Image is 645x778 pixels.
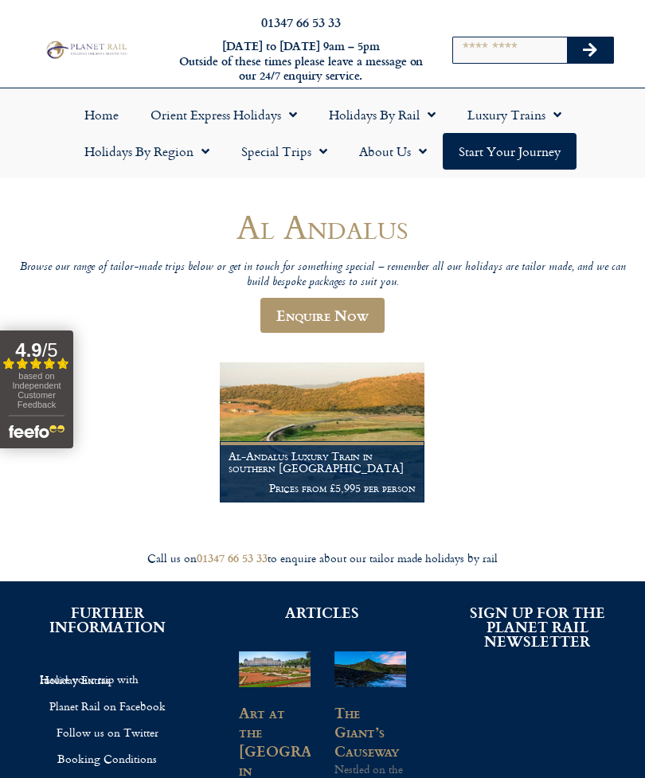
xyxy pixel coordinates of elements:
img: Planet Rail Train Holidays Logo [43,39,129,61]
a: The Giant’s Causeway [334,702,399,761]
nav: Menu [8,96,637,170]
a: 01347 66 53 33 [197,549,268,566]
h2: FURTHER INFORMATION [24,605,191,634]
a: Follow us on Twitter [24,719,191,745]
a: Home [68,96,135,133]
a: Start your Journey [443,133,577,170]
a: Al-Andalus Luxury Train in southern [GEOGRAPHIC_DATA] Prices from £5,995 per person [220,362,425,503]
a: 01347 66 53 33 [261,13,341,31]
a: Special Trips [225,133,343,170]
a: Planet Rail on Facebook [24,693,191,719]
h1: Al-Andalus Luxury Train in southern [GEOGRAPHIC_DATA] [229,450,416,475]
h1: Al Andalus [14,208,631,245]
a: Enquire Now [260,298,385,333]
a: Holidays by Region [68,133,225,170]
a: Holidays by Rail [313,96,451,133]
h6: [DATE] to [DATE] 9am – 5pm Outside of these times please leave a message on our 24/7 enquiry serv... [176,39,426,84]
a: About Us [343,133,443,170]
a: Luxury Trains [451,96,577,133]
a: Insure your trip with Holiday Extras [24,666,191,693]
h2: ARTICLES [239,605,406,620]
h2: SIGN UP FOR THE PLANET RAIL NEWSLETTER [454,605,621,648]
a: Booking Conditions [24,745,191,772]
button: Search [567,37,613,63]
p: Prices from £5,995 per person [229,482,416,495]
div: Call us on to enquire about our tailor made holidays by rail [8,551,637,566]
a: Orient Express Holidays [135,96,313,133]
p: Browse our range of tailor-made trips below or get in touch for something special – remember all ... [14,260,631,290]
